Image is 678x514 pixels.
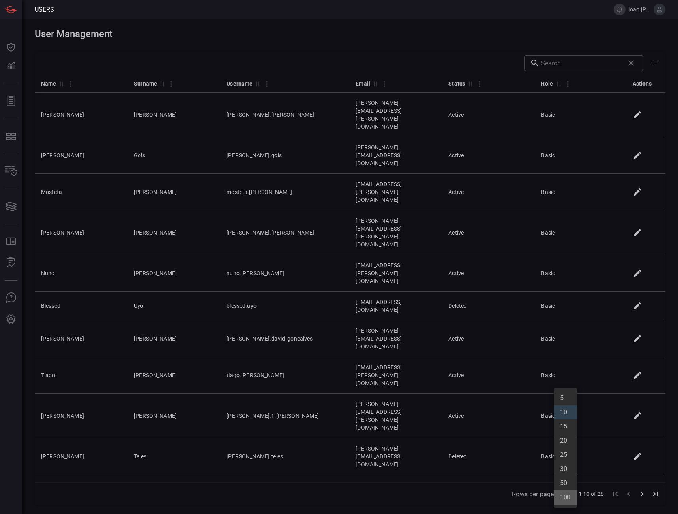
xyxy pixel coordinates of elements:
li: 15 [554,419,577,434]
li: 25 [554,448,577,462]
li: 20 [554,434,577,448]
li: 100 [554,490,577,505]
li: 30 [554,462,577,476]
li: 50 [554,476,577,490]
li: 5 [554,391,577,405]
li: 10 [554,405,577,419]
